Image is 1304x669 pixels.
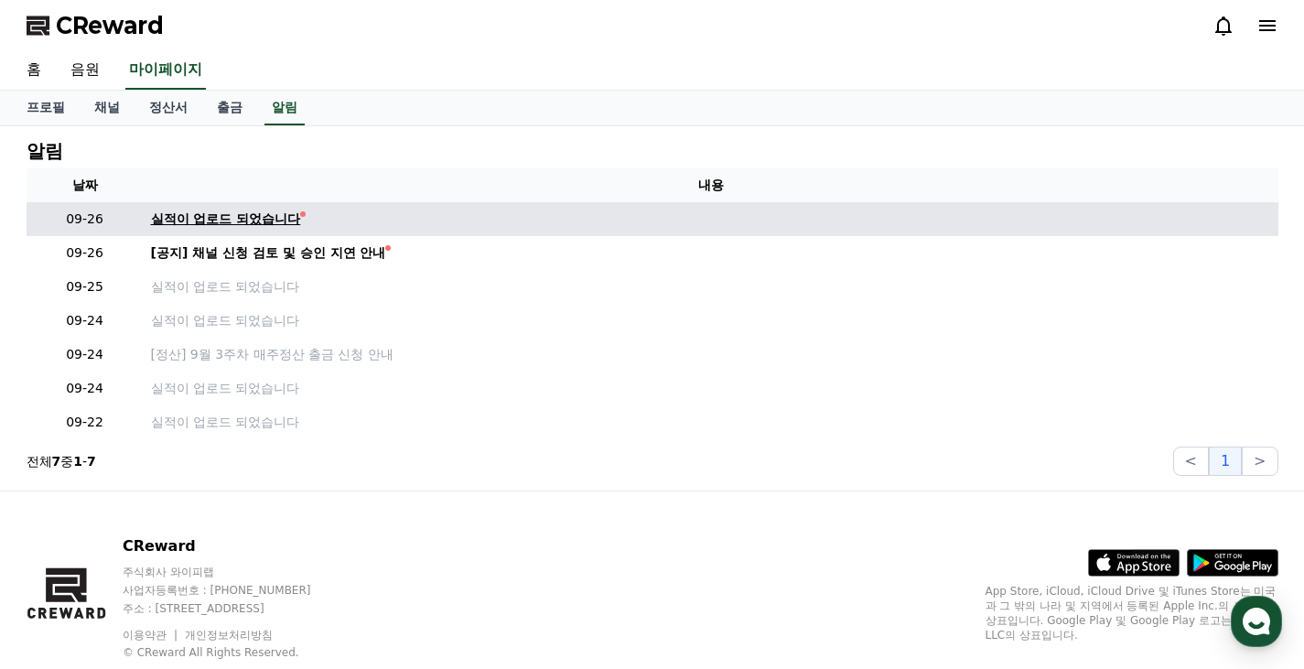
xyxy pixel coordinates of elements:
a: 실적이 업로드 되었습니다 [151,311,1271,330]
p: 사업자등록번호 : [PHONE_NUMBER] [123,583,346,598]
p: 09-25 [34,277,136,297]
button: > [1242,447,1277,476]
p: 09-24 [34,311,136,330]
th: 날짜 [27,168,144,202]
p: 09-24 [34,345,136,364]
button: < [1173,447,1209,476]
p: 09-22 [34,413,136,432]
span: 대화 [167,545,189,560]
a: 출금 [202,91,257,125]
a: 채널 [80,91,135,125]
a: CReward [27,11,164,40]
div: [공지] 채널 신청 검토 및 승인 지연 안내 [151,243,386,263]
a: 홈 [5,517,121,563]
p: © CReward All Rights Reserved. [123,645,346,660]
a: 홈 [12,51,56,90]
a: 개인정보처리방침 [185,629,273,642]
a: 설정 [236,517,351,563]
p: 주소 : [STREET_ADDRESS] [123,601,346,616]
p: 전체 중 - [27,452,96,470]
p: CReward [123,535,346,557]
a: 알림 [264,91,305,125]
div: 실적이 업로드 되었습니다 [151,210,301,229]
a: [공지] 채널 신청 검토 및 승인 지연 안내 [151,243,1271,263]
a: 정산서 [135,91,202,125]
a: 실적이 업로드 되었습니다 [151,210,1271,229]
a: 이용약관 [123,629,180,642]
th: 내용 [144,168,1278,202]
a: 대화 [121,517,236,563]
p: 주식회사 와이피랩 [123,565,346,579]
a: 음원 [56,51,114,90]
a: 실적이 업로드 되었습니다 [151,277,1271,297]
button: 1 [1209,447,1242,476]
strong: 7 [87,454,96,469]
a: 실적이 업로드 되었습니다 [151,379,1271,398]
p: 09-26 [34,210,136,229]
a: 마이페이지 [125,51,206,90]
strong: 7 [52,454,61,469]
span: 홈 [58,545,69,559]
h4: 알림 [27,141,63,161]
span: 설정 [283,545,305,559]
strong: 1 [73,454,82,469]
p: 09-24 [34,379,136,398]
p: 09-26 [34,243,136,263]
span: CReward [56,11,164,40]
a: 실적이 업로드 되었습니다 [151,413,1271,432]
a: [정산] 9월 3주차 매주정산 출금 신청 안내 [151,345,1271,364]
p: App Store, iCloud, iCloud Drive 및 iTunes Store는 미국과 그 밖의 나라 및 지역에서 등록된 Apple Inc.의 서비스 상표입니다. Goo... [986,584,1278,642]
a: 프로필 [12,91,80,125]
